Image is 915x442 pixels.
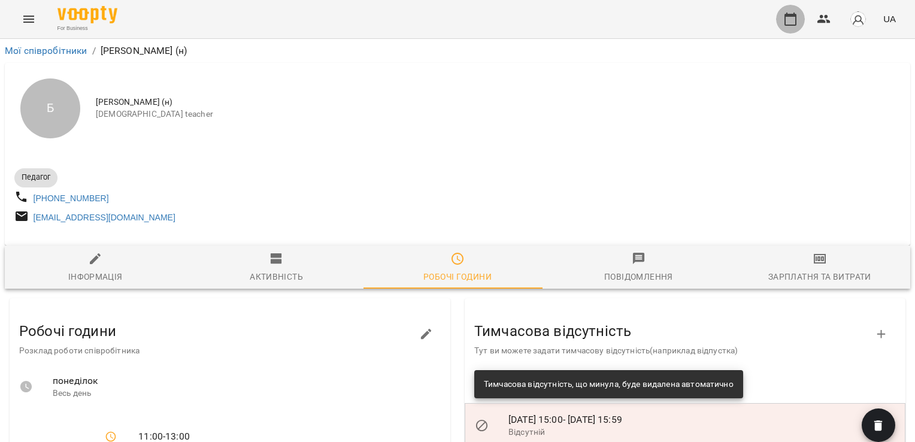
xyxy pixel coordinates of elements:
p: Розклад роботи співробітника [19,345,422,357]
div: Зарплатня та Витрати [768,270,871,284]
span: [PERSON_NAME] (н) [96,96,901,108]
a: [EMAIL_ADDRESS][DOMAIN_NAME] [34,213,175,222]
button: Menu [14,5,43,34]
span: [DATE] 15:00 - [DATE] 15:59 [508,414,622,425]
p: Тут ви можете задати тимчасову відсутність(наприклад відпустка) [474,345,877,357]
p: [PERSON_NAME] (н) [101,44,187,58]
button: UA [878,8,901,30]
nav: breadcrumb [5,44,910,58]
span: For Business [57,25,117,32]
img: Voopty Logo [57,6,117,23]
a: [PHONE_NUMBER] [34,193,109,203]
div: Робочі години [423,270,492,284]
div: Повідомлення [604,270,673,284]
li: / [92,44,96,58]
div: Інформація [68,270,123,284]
h3: Тимчасова відсутність [474,323,877,339]
div: Б [20,78,80,138]
img: avatar_s.png [850,11,866,28]
span: [DEMOGRAPHIC_DATA] teacher [96,108,901,120]
div: Активність [250,270,303,284]
p: Відсутній [508,426,862,438]
span: понеділок [53,374,441,388]
p: Весь день [53,387,441,399]
span: UA [883,13,896,25]
span: Педагог [14,172,57,183]
a: Мої співробітники [5,45,87,56]
h3: Робочі години [19,323,422,339]
div: Тимчасова відсутність, що минула, буде видалена автоматично [484,374,734,395]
